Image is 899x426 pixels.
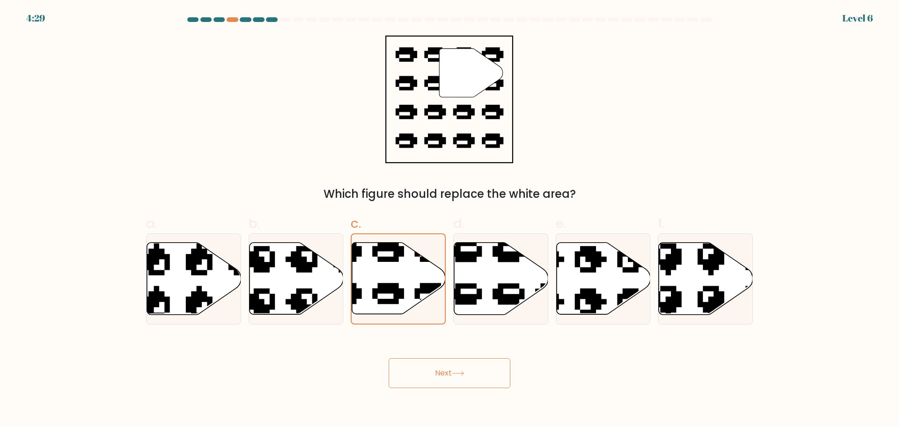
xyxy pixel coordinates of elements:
[26,11,45,25] div: 4:29
[389,358,510,388] button: Next
[440,49,503,97] g: "
[842,11,873,25] div: Level 6
[146,214,157,232] span: a.
[152,186,747,202] div: Which figure should replace the white area?
[453,214,464,232] span: d.
[249,214,260,232] span: b.
[658,214,664,232] span: f.
[556,214,566,232] span: e.
[351,214,361,232] span: c.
